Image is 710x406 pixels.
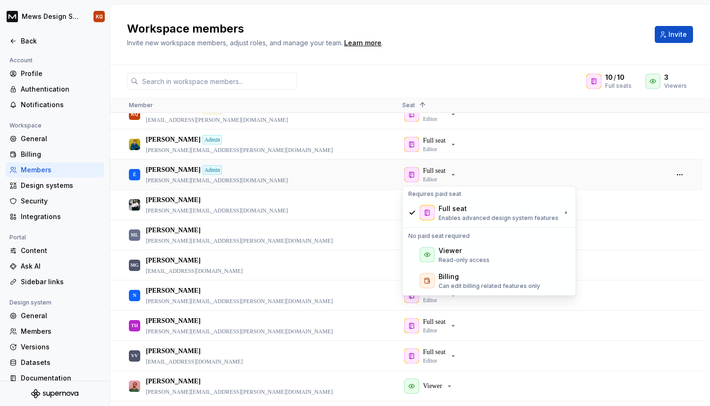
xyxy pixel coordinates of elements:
div: Full seats [605,82,634,90]
p: [PERSON_NAME] [146,286,201,296]
div: Sidebar links [21,277,100,287]
button: Full seatEditor [402,105,461,124]
button: Mews Design SystemKQ [2,6,108,27]
p: Editor [423,357,437,364]
div: Notifications [21,100,100,110]
div: Authentication [21,85,100,94]
p: Editor [423,115,437,123]
a: Learn more [344,38,381,48]
p: [PERSON_NAME] [146,377,201,386]
span: Seat [402,101,415,109]
p: Full seat [423,166,446,176]
a: Profile [6,66,104,81]
div: Members [21,165,100,175]
a: Billing [6,147,104,162]
a: Notifications [6,97,104,112]
a: Content [6,243,104,258]
a: Design systems [6,178,104,193]
div: Design systems [21,181,100,190]
div: Back [21,36,100,46]
div: Design system [6,297,55,308]
p: Viewer [423,381,442,391]
div: N [133,286,136,304]
div: ML [131,226,138,244]
a: Ask AI [6,259,104,274]
p: Read-only access [439,256,490,264]
div: Security [21,196,100,206]
p: [PERSON_NAME][EMAIL_ADDRESS][PERSON_NAME][DOMAIN_NAME] [146,388,333,396]
a: Members [6,162,104,178]
img: e23f8d03-a76c-4364-8d4f-1225f58777f7.png [7,11,18,22]
p: [EMAIL_ADDRESS][DOMAIN_NAME] [146,267,243,275]
p: [PERSON_NAME] [146,316,201,326]
img: Beltrán Rengifo [129,139,140,150]
div: General [21,134,100,144]
div: MG [130,256,138,274]
button: Full seatEditor [402,135,461,154]
p: Editor [423,176,437,183]
p: [PERSON_NAME] [146,226,201,235]
div: / [605,73,634,82]
p: Full seat [423,136,446,145]
p: Enables advanced design system features [439,214,558,222]
div: Ask AI [21,262,100,271]
p: [PERSON_NAME][EMAIL_ADDRESS][PERSON_NAME][DOMAIN_NAME] [146,146,333,154]
p: [PERSON_NAME] [146,165,201,175]
span: . [343,40,383,47]
p: [PERSON_NAME] [146,135,201,144]
p: [EMAIL_ADDRESS][PERSON_NAME][DOMAIN_NAME] [146,116,288,124]
svg: Supernova Logo [31,389,78,398]
button: Full seatEditor [402,316,461,335]
p: Editor [423,296,437,304]
div: Admin [203,165,222,175]
a: Documentation [6,371,104,386]
img: Eva Čechová [129,199,140,211]
div: Billing [439,272,459,281]
span: Invite [668,30,687,39]
a: Security [6,194,104,209]
div: Content [21,246,100,255]
div: KQ [96,13,103,20]
div: Admin [203,135,222,144]
p: Full seat [423,317,446,327]
p: [PERSON_NAME][EMAIL_ADDRESS][PERSON_NAME][DOMAIN_NAME] [146,328,333,335]
button: Invite [655,26,693,43]
a: Back [6,34,104,49]
div: Datasets [21,358,100,367]
p: [PERSON_NAME] [146,347,201,356]
a: General [6,308,104,323]
a: Datasets [6,355,104,370]
p: [PERSON_NAME] [146,195,201,205]
span: Member [129,101,153,109]
div: Integrations [21,212,100,221]
p: [PERSON_NAME][EMAIL_ADDRESS][PERSON_NAME][DOMAIN_NAME] [146,237,333,245]
div: VV [131,347,138,365]
p: [EMAIL_ADDRESS][DOMAIN_NAME] [146,358,243,365]
div: General [21,311,100,321]
span: Invite new workspace members, adjust roles, and manage your team. [127,39,343,47]
p: Editor [423,145,437,153]
div: Billing [21,150,100,159]
p: [PERSON_NAME][EMAIL_ADDRESS][DOMAIN_NAME] [146,177,288,184]
div: Versions [21,342,100,352]
p: Editor [423,327,437,334]
p: Can edit billing related features only [439,282,540,290]
input: Search in workspace members... [138,73,297,90]
p: [PERSON_NAME][EMAIL_ADDRESS][DOMAIN_NAME] [146,207,288,214]
div: Profile [21,69,100,78]
span: 10 [605,73,613,82]
p: [PERSON_NAME] [146,256,201,265]
p: Full seat [423,347,446,357]
img: Carlos Pariente [129,381,140,392]
button: Full seatEditor [402,347,461,365]
a: Sidebar links [6,274,104,289]
div: É [133,165,136,184]
div: KQ [131,105,138,123]
span: 10 [617,73,625,82]
button: Viewer [402,377,457,396]
div: Documentation [21,373,100,383]
div: No paid seat required [405,230,574,242]
div: Viewer [439,246,462,255]
div: Viewers [664,82,687,90]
